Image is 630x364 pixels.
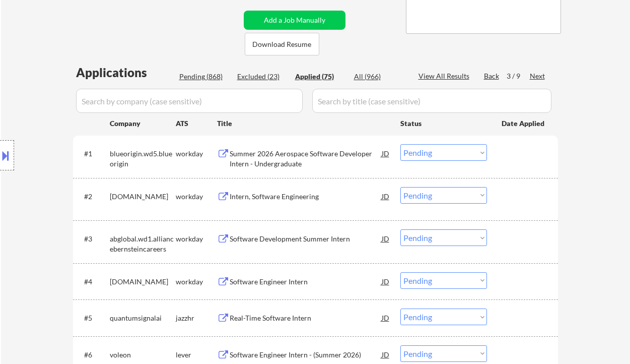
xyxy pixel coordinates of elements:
[176,149,217,159] div: workday
[237,72,288,82] div: Excluded (23)
[230,313,382,323] div: Real-Time Software Intern
[230,192,382,202] div: Intern, Software Engineering
[84,277,102,287] div: #4
[245,33,319,55] button: Download Resume
[530,71,546,81] div: Next
[76,89,303,113] input: Search by company (case sensitive)
[312,89,551,113] input: Search by title (case sensitive)
[176,350,217,360] div: lever
[176,277,217,287] div: workday
[84,313,102,323] div: #5
[110,313,176,323] div: quantumsignalai
[381,187,391,205] div: JD
[381,272,391,290] div: JD
[176,192,217,202] div: workday
[381,309,391,327] div: JD
[179,72,230,82] div: Pending (868)
[507,71,530,81] div: 3 / 9
[230,277,382,287] div: Software Engineer Intern
[176,118,217,129] div: ATS
[381,345,391,363] div: JD
[295,72,345,82] div: Applied (75)
[418,71,472,81] div: View All Results
[381,229,391,248] div: JD
[230,234,382,244] div: Software Development Summer Intern
[176,313,217,323] div: jazzhr
[84,350,102,360] div: #6
[244,11,345,30] button: Add a Job Manually
[176,234,217,244] div: workday
[217,118,391,129] div: Title
[502,118,546,129] div: Date Applied
[400,114,487,132] div: Status
[381,144,391,162] div: JD
[230,149,382,168] div: Summer 2026 Aerospace Software Developer Intern - Undergraduate
[484,71,500,81] div: Back
[110,350,176,360] div: voleon
[354,72,404,82] div: All (966)
[230,350,382,360] div: Software Engineer Intern - (Summer 2026)
[110,277,176,287] div: [DOMAIN_NAME]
